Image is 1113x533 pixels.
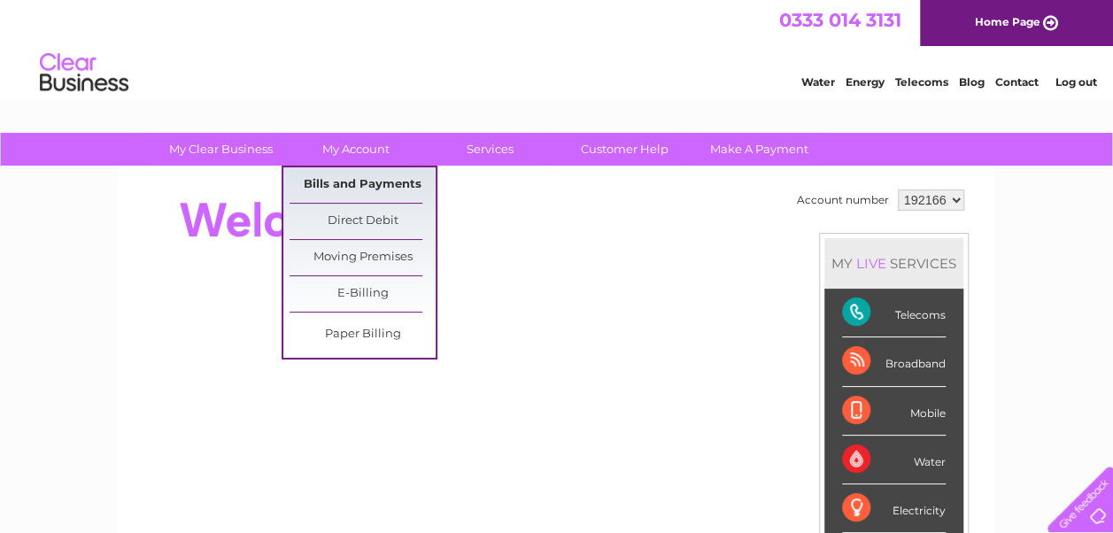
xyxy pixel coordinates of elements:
a: 0333 014 3131 [779,9,901,31]
img: logo.png [39,46,129,100]
div: LIVE [853,255,890,272]
div: MY SERVICES [824,238,963,289]
div: Water [842,436,946,484]
a: Moving Premises [290,240,436,275]
a: Energy [846,75,885,89]
div: Electricity [842,484,946,533]
a: Blog [959,75,985,89]
div: Mobile [842,387,946,436]
a: Bills and Payments [290,167,436,203]
a: E-Billing [290,276,436,312]
a: Contact [995,75,1039,89]
a: Direct Debit [290,204,436,239]
div: Broadband [842,337,946,386]
a: Paper Billing [290,317,436,352]
a: Log out [1055,75,1096,89]
a: Make A Payment [686,133,832,166]
div: Clear Business is a trading name of Verastar Limited (registered in [GEOGRAPHIC_DATA] No. 3667643... [139,10,976,86]
a: My Account [282,133,429,166]
a: Customer Help [552,133,698,166]
a: Telecoms [895,75,948,89]
div: Telecoms [842,289,946,337]
a: Water [801,75,835,89]
a: My Clear Business [148,133,294,166]
td: Account number [792,185,893,215]
a: Services [417,133,563,166]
